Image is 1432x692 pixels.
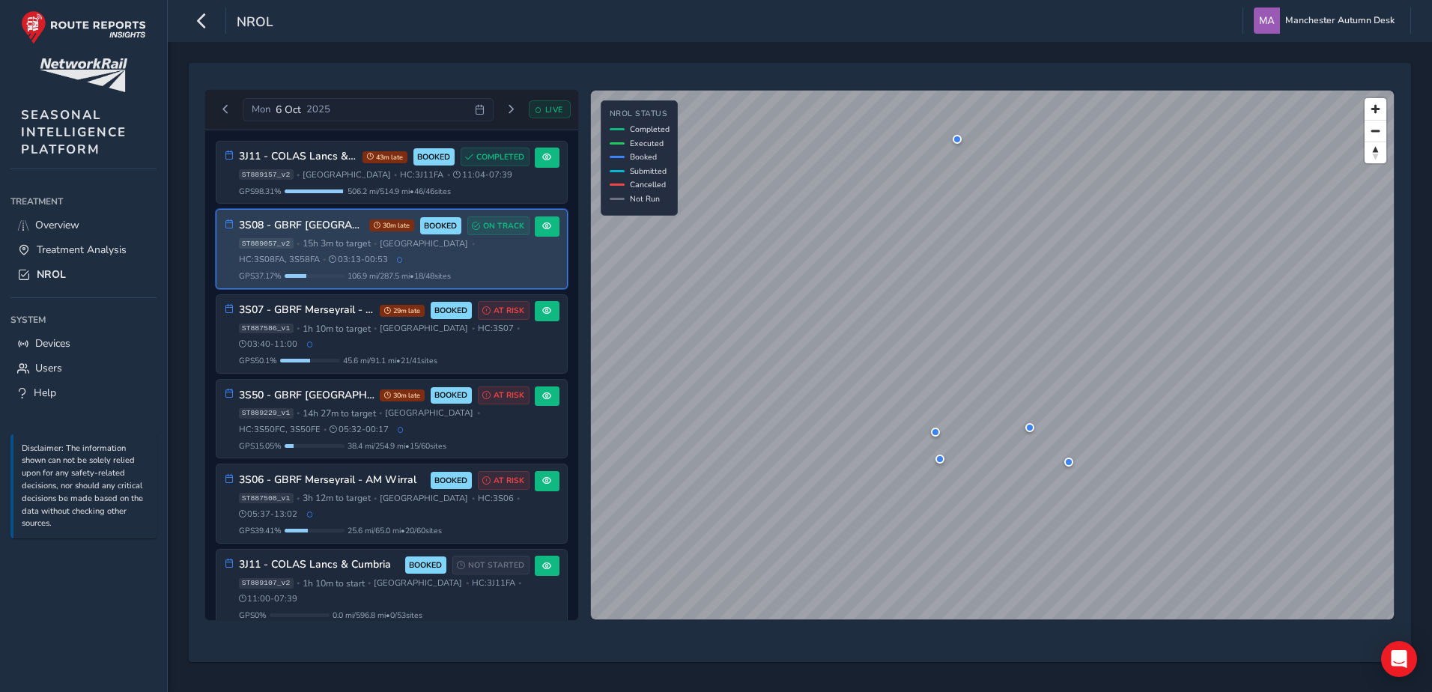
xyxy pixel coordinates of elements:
span: Submitted [630,166,667,177]
span: Completed [630,124,670,135]
span: Overview [35,218,79,232]
canvas: Map [591,91,1394,619]
span: • [472,494,475,503]
span: 6 Oct [276,103,301,117]
span: • [297,579,300,587]
span: GPS 98.31 % [239,186,282,197]
span: [GEOGRAPHIC_DATA] [385,407,473,419]
span: GPS 37.17 % [239,270,282,282]
span: ST889057_v2 [239,238,294,249]
h3: 3S08 - GBRF [GEOGRAPHIC_DATA]/[GEOGRAPHIC_DATA] [239,219,364,232]
img: rr logo [21,10,146,44]
span: 506.2 mi / 514.9 mi • 46 / 46 sites [348,186,451,197]
span: ON TRACK [483,220,524,232]
span: ST887586_v1 [239,324,294,334]
span: 3h 12m to target [303,492,371,504]
h3: 3S06 - GBRF Merseyrail - AM Wirral [239,474,425,487]
span: Devices [35,336,70,350]
span: LIVE [545,104,563,115]
span: 2025 [306,103,330,116]
span: 14h 27m to target [303,407,376,419]
span: • [368,579,371,587]
span: Executed [630,138,664,149]
a: Users [10,356,157,380]
span: Help [34,386,56,400]
a: Treatment Analysis [10,237,157,262]
span: HC: 3S07 [478,323,514,334]
a: Devices [10,331,157,356]
div: Open Intercom Messenger [1381,641,1417,677]
span: HC: 3S06 [478,493,514,504]
span: GPS 50.1 % [239,355,277,366]
span: [GEOGRAPHIC_DATA] [380,323,468,334]
span: • [374,494,377,503]
span: AT RISK [494,475,524,487]
h3: 3J11 - COLAS Lancs & Cumbria [239,559,400,571]
span: 30m late [369,219,414,231]
span: ST889229_v1 [239,408,294,419]
span: • [297,324,300,333]
a: Overview [10,213,157,237]
span: 11:04 - 07:39 [453,169,512,180]
span: 15h 3m to target [303,237,371,249]
span: BOOKED [434,389,467,401]
span: • [297,494,300,503]
span: • [472,240,475,248]
span: NOT STARTED [468,559,524,571]
span: GPS 39.41 % [239,525,282,536]
span: GPS 0 % [239,610,267,621]
span: SEASONAL INTELLIGENCE PLATFORM [21,106,127,158]
p: Disclaimer: The information shown can not be solely relied upon for any safety-related decisions,... [22,443,149,531]
span: [GEOGRAPHIC_DATA] [380,238,468,249]
span: • [374,324,377,333]
button: Previous day [213,100,238,119]
span: BOOKED [424,220,457,232]
span: NROL [37,267,66,282]
span: HC: 3S08FA, 3S58FA [239,254,320,265]
span: HC: 3S50FC, 3S50FE [239,424,321,435]
span: Booked [630,151,657,163]
span: 29m late [380,305,425,317]
span: Treatment Analysis [37,243,127,257]
span: 11:00 - 07:39 [239,593,298,604]
span: • [297,171,300,179]
span: HC: 3J11FA [400,169,443,180]
span: GPS 15.05 % [239,440,282,452]
span: AT RISK [494,389,524,401]
button: Reset bearing to north [1365,142,1386,163]
span: COMPLETED [476,151,524,163]
span: • [466,579,469,587]
span: • [323,255,326,264]
span: • [477,409,480,417]
span: 45.6 mi / 91.1 mi • 21 / 41 sites [343,355,437,366]
span: • [379,409,382,417]
span: • [517,324,520,333]
span: Not Run [630,193,660,204]
span: 43m late [362,151,407,163]
span: 38.4 mi / 254.9 mi • 15 / 60 sites [348,440,446,452]
span: • [447,171,450,179]
h3: 3J11 - COLAS Lancs & Cumbria [239,151,357,163]
span: ST889107_v2 [239,578,294,589]
span: 03:40 - 11:00 [239,339,298,350]
button: Manchester Autumn Desk [1254,7,1400,34]
span: [GEOGRAPHIC_DATA] [380,493,468,504]
h3: 3S07 - GBRF Merseyrail - AM Northern [239,304,374,317]
button: Zoom out [1365,120,1386,142]
span: • [374,240,377,248]
span: 05:32 - 00:17 [330,424,389,435]
span: Cancelled [630,179,666,190]
span: NROL [237,13,273,34]
span: HC: 3J11FA [472,577,515,589]
span: AT RISK [494,305,524,317]
span: • [518,579,521,587]
h4: NROL Status [610,109,670,119]
span: 1h 10m to start [303,577,365,589]
span: 25.6 mi / 65.0 mi • 20 / 60 sites [348,525,442,536]
span: • [297,240,300,248]
span: 03:13 - 00:53 [329,254,388,265]
span: • [324,425,327,434]
button: Zoom in [1365,98,1386,120]
span: ST889157_v2 [239,169,294,180]
span: [GEOGRAPHIC_DATA] [374,577,462,589]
